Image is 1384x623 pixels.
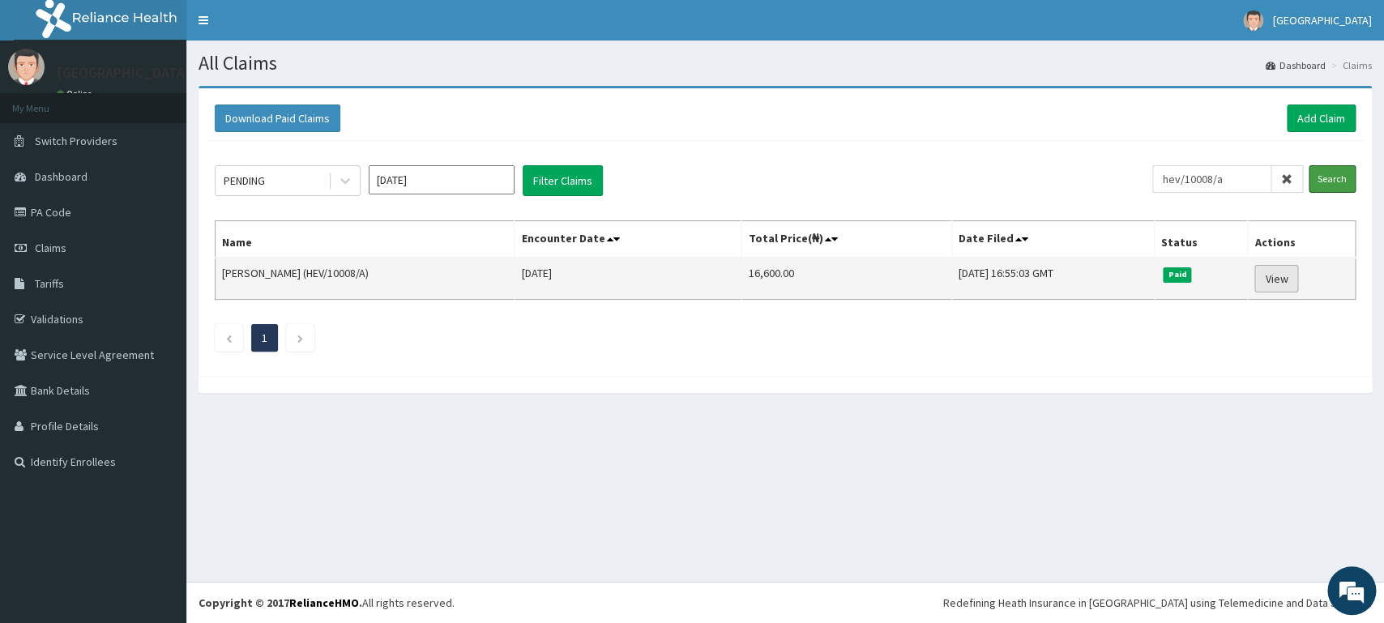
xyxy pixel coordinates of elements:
[1273,13,1372,28] span: [GEOGRAPHIC_DATA]
[515,221,741,258] th: Encounter Date
[741,258,951,300] td: 16,600.00
[266,8,305,47] div: Minimize live chat window
[225,331,233,345] a: Previous page
[1287,105,1356,132] a: Add Claim
[57,66,190,80] p: [GEOGRAPHIC_DATA]
[186,582,1384,623] footer: All rights reserved.
[1266,58,1326,72] a: Dashboard
[369,165,515,194] input: Select Month and Year
[216,221,515,258] th: Name
[1163,267,1192,282] span: Paid
[262,331,267,345] a: Page 1 is your current page
[1254,265,1298,292] a: View
[35,276,64,291] span: Tariffs
[523,165,603,196] button: Filter Claims
[30,81,66,122] img: d_794563401_company_1708531726252_794563401
[216,258,515,300] td: [PERSON_NAME] (HEV/10008/A)
[94,204,224,368] span: We're online!
[57,88,96,100] a: Online
[8,49,45,85] img: User Image
[297,331,304,345] a: Next page
[224,173,265,189] div: PENDING
[35,169,88,184] span: Dashboard
[215,105,340,132] button: Download Paid Claims
[951,258,1154,300] td: [DATE] 16:55:03 GMT
[35,134,117,148] span: Switch Providers
[943,595,1372,611] div: Redefining Heath Insurance in [GEOGRAPHIC_DATA] using Telemedicine and Data Science!
[1152,165,1271,193] input: Search by HMO ID
[35,241,66,255] span: Claims
[1243,11,1263,31] img: User Image
[289,595,359,610] a: RelianceHMO
[1248,221,1356,258] th: Actions
[1154,221,1248,258] th: Status
[951,221,1154,258] th: Date Filed
[741,221,951,258] th: Total Price(₦)
[515,258,741,300] td: [DATE]
[199,595,362,610] strong: Copyright © 2017 .
[84,91,272,112] div: Chat with us now
[8,442,309,499] textarea: Type your message and hit 'Enter'
[1309,165,1356,193] input: Search
[199,53,1372,74] h1: All Claims
[1327,58,1372,72] li: Claims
